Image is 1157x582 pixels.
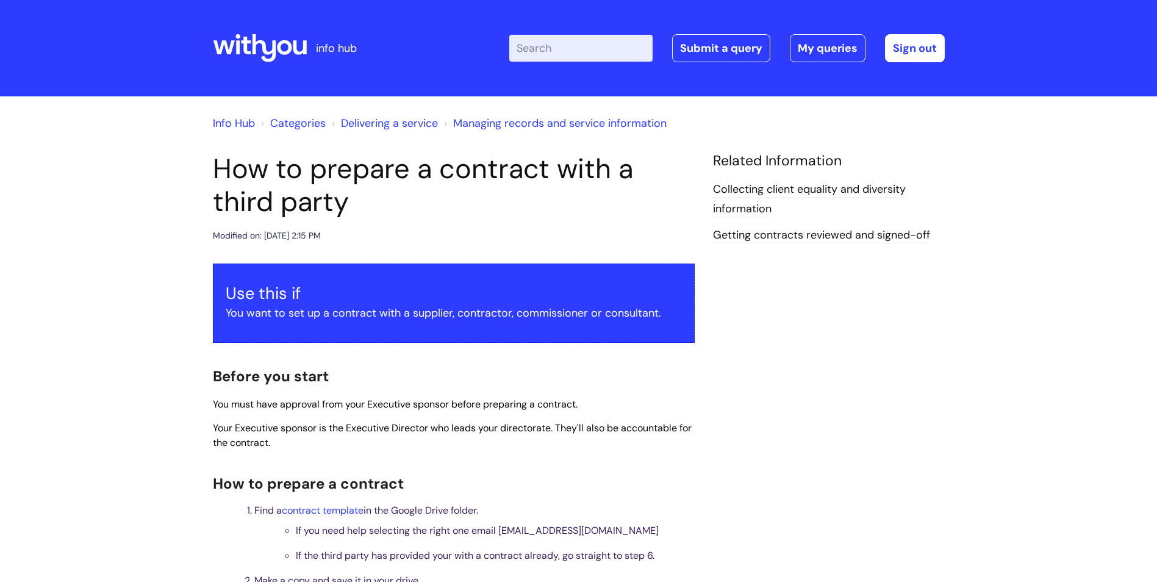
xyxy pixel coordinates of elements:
p: You want to set up a contract with a supplier, contractor, commissioner or consultant. [226,303,682,323]
span: Before you start [213,367,329,386]
a: Managing records and service information [453,116,667,131]
a: Submit a query [672,34,770,62]
h4: Related Information [713,153,945,170]
a: Collecting client equality and diversity information [713,182,906,217]
a: Sign out [885,34,945,62]
a: Delivering a service [341,116,438,131]
a: Info Hub [213,116,255,131]
a: Categories [270,116,326,131]
li: Solution home [258,113,326,133]
span: Your Executive sponsor is the Executive Director who leads your directorate. They'll also be acco... [213,422,692,450]
span: If you need help selecting the right one email [EMAIL_ADDRESS][DOMAIN_NAME] [296,524,659,537]
a: My queries [790,34,865,62]
a: contract template [282,504,364,517]
a: Getting contracts reviewed and signed-off [713,228,930,243]
span: You must have approval from your Executive sponsor before preparing a contract. [213,398,578,411]
span: How to prepare a contract [213,474,404,493]
input: Search [509,35,653,62]
li: Delivering a service [329,113,438,133]
p: info hub [316,38,357,58]
h3: Use this if [226,284,682,303]
span: If the third party has provided your with a contract already, go straight to step 6. [296,549,654,562]
span: Find a in the Google Drive folder. [254,504,478,517]
div: | - [509,34,945,62]
div: Modified on: [DATE] 2:15 PM [213,228,321,243]
li: Managing records and service information [441,113,667,133]
h1: How to prepare a contract with a third party [213,153,695,218]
